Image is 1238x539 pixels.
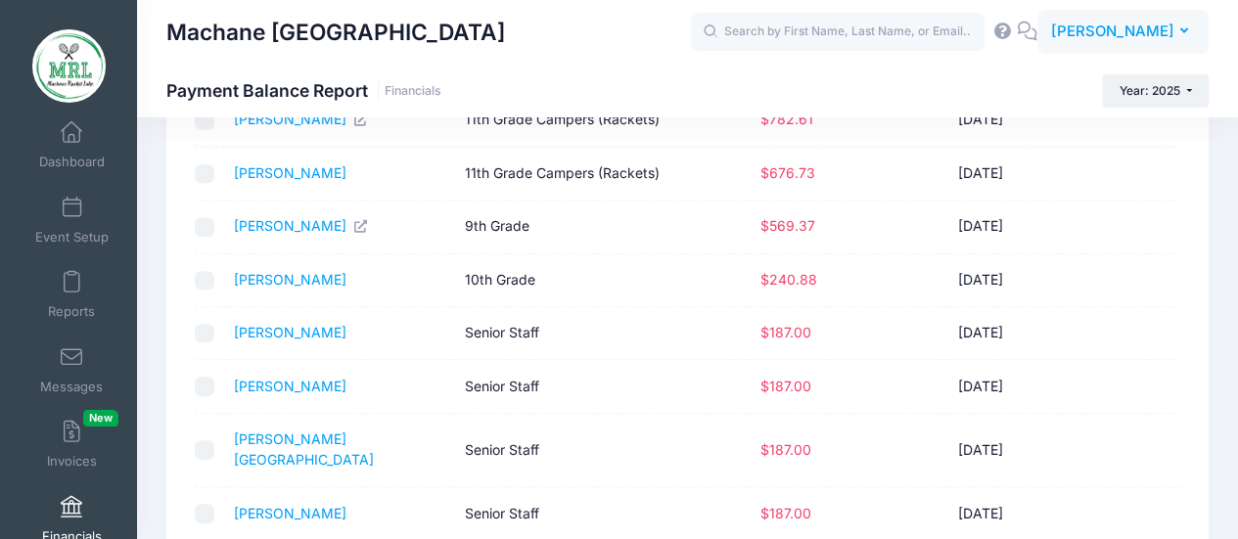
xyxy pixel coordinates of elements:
span: $187.00 [760,378,811,394]
a: Event Setup [25,186,118,254]
a: Messages [25,336,118,404]
td: Senior Staff [455,414,751,487]
td: 9th Grade [455,201,751,253]
a: Dashboard [25,111,118,179]
td: [DATE] [948,414,1146,487]
span: Invoices [47,454,97,471]
span: New [83,410,118,427]
button: [PERSON_NAME] [1037,10,1209,55]
td: [DATE] [948,307,1146,360]
span: Dashboard [39,155,105,171]
span: Messages [40,379,103,395]
span: Event Setup [35,229,109,246]
td: [DATE] [948,254,1146,307]
a: InvoicesNew [25,410,118,478]
span: $187.00 [760,441,811,458]
span: $569.37 [760,217,815,234]
a: [PERSON_NAME] [234,271,346,288]
span: $240.88 [760,271,817,288]
h1: Machane [GEOGRAPHIC_DATA] [166,10,505,55]
span: [PERSON_NAME] [1050,21,1173,42]
span: $782.61 [760,111,813,127]
a: [PERSON_NAME] [234,111,369,127]
h1: Payment Balance Report [166,80,441,101]
td: [DATE] [948,201,1146,253]
span: $187.00 [760,324,811,340]
td: [DATE] [948,148,1146,201]
a: [PERSON_NAME] [234,217,369,234]
td: 11th Grade Campers (Rackets) [455,94,751,147]
td: 11th Grade Campers (Rackets) [455,148,751,201]
a: Reports [25,260,118,329]
td: [DATE] [948,94,1146,147]
img: Machane Racket Lake [32,29,106,103]
a: Financials [385,84,441,99]
span: Year: 2025 [1120,83,1180,98]
a: [PERSON_NAME][GEOGRAPHIC_DATA] [234,430,374,468]
span: $676.73 [760,164,815,181]
span: $187.00 [760,505,811,521]
td: [DATE] [948,360,1146,413]
a: [PERSON_NAME] [234,164,346,181]
td: Senior Staff [455,360,751,413]
td: Senior Staff [455,307,751,360]
td: 10th Grade [455,254,751,307]
span: Reports [48,304,95,321]
input: Search by First Name, Last Name, or Email... [691,13,985,52]
button: Year: 2025 [1102,74,1209,108]
a: [PERSON_NAME] [234,505,346,521]
a: [PERSON_NAME] [234,378,346,394]
a: [PERSON_NAME] [234,324,346,340]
